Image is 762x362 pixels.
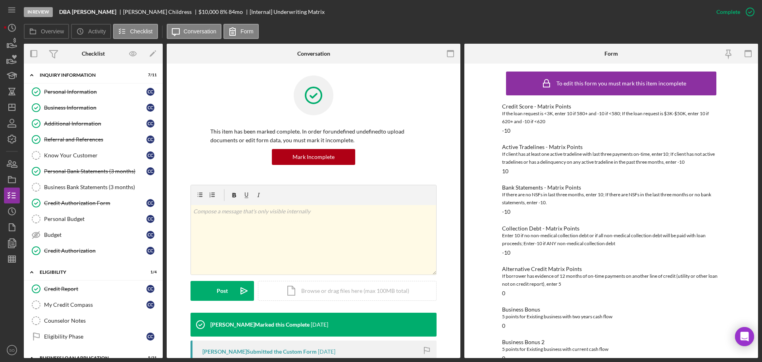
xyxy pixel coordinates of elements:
[28,132,159,147] a: Referral and ReferencesCC
[44,333,146,340] div: Eligibility Phase
[502,306,720,313] div: Business Bonus
[44,168,146,174] div: Personal Bank Statements (3 months)
[502,345,720,353] div: 5 points for Existing business with current cash flow
[604,50,618,57] div: Form
[44,105,146,111] div: Business Information
[44,248,146,254] div: Credit Authorization
[146,104,154,112] div: C C
[40,270,137,275] div: ELIGIBILITY
[130,28,153,35] label: Checklist
[502,250,510,256] div: -10
[502,225,720,232] div: Collection Debt - Matrix Points
[167,24,222,39] button: Conversation
[146,167,154,175] div: C C
[44,232,146,238] div: Budget
[44,216,146,222] div: Personal Budget
[190,281,254,301] button: Post
[297,50,330,57] div: Conversation
[44,120,146,127] div: Additional Information
[502,323,505,329] div: 0
[142,73,157,77] div: 7 / 11
[40,73,137,77] div: INQUIRY INFORMATION
[44,302,146,308] div: My Credit Compass
[146,285,154,293] div: C C
[28,84,159,100] a: Personal InformationCC
[502,209,510,215] div: -10
[28,195,159,211] a: Credit Authorization FormCC
[146,231,154,239] div: C C
[28,281,159,297] a: Credit ReportCC
[735,327,754,346] div: Open Intercom Messenger
[28,243,159,259] a: Credit AuthorizationCC
[59,9,116,15] b: DBA [PERSON_NAME]
[272,149,355,165] button: Mark Incomplete
[28,227,159,243] a: BudgetCC
[184,28,217,35] label: Conversation
[311,321,328,328] time: 2025-10-14 17:18
[210,127,417,145] p: This item has been marked complete. In order for undefined undefined to upload documents or edit ...
[502,144,720,150] div: Active Tradelines - Matrix Points
[82,50,105,57] div: Checklist
[502,103,720,110] div: Credit Score - Matrix Points
[146,333,154,341] div: C C
[44,184,158,190] div: Business Bank Statements (3 months)
[502,128,510,134] div: -10
[202,348,317,355] div: [PERSON_NAME] Submitted the Custom Form
[142,356,157,360] div: 5 / 31
[146,151,154,159] div: C C
[556,80,686,87] div: To edit this form you must mark this item incomplete
[502,266,720,272] div: Alternative Credit Matrix Points
[113,24,158,39] button: Checklist
[502,355,505,362] div: 0
[502,150,720,166] div: If client has at least one active tradeline with last three payments on-time, enter10; If client ...
[502,191,720,207] div: If there are no NSFs in last three months, enter 10; If there are NSFs in the last three months o...
[44,200,146,206] div: Credit Authorization Form
[716,4,740,20] div: Complete
[9,348,15,352] text: SO
[146,247,154,255] div: C C
[44,317,158,324] div: Counselor Notes
[502,110,720,126] div: If the loan request is <3K, enter 10 if 580+ and -10 if <580; If the loan request is $3K-$50K, en...
[146,215,154,223] div: C C
[318,348,335,355] time: 2025-10-14 17:18
[502,339,720,345] div: Business Bonus 2
[142,270,157,275] div: 1 / 4
[28,313,159,329] a: Counselor Notes
[28,163,159,179] a: Personal Bank Statements (3 months)CC
[44,89,146,95] div: Personal Information
[146,120,154,128] div: C C
[28,116,159,132] a: Additional InformationCC
[28,329,159,345] a: Eligibility PhaseCC
[71,24,111,39] button: Activity
[250,9,325,15] div: [Internal] Underwriting Matrix
[44,136,146,143] div: Referral and References
[229,9,243,15] div: 84 mo
[502,313,720,321] div: 5 points for Existing business with two years cash flow
[28,211,159,227] a: Personal BudgetCC
[146,301,154,309] div: C C
[28,179,159,195] a: Business Bank Statements (3 months)
[41,28,64,35] label: Overview
[502,290,505,296] div: 0
[198,8,219,15] span: $10,000
[220,9,227,15] div: 8 %
[502,232,720,248] div: Enter 10 if no non-medical collection debt or if all non-medical collection debt will be paid wit...
[502,184,720,191] div: Bank Statements - Matrix Points
[146,199,154,207] div: C C
[4,342,20,358] button: SO
[123,9,198,15] div: [PERSON_NAME] Childress
[502,168,508,174] div: 10
[292,149,335,165] div: Mark Incomplete
[88,28,106,35] label: Activity
[217,281,228,301] div: Post
[28,147,159,163] a: Know Your CustomerCC
[241,28,254,35] label: Form
[44,286,146,292] div: Credit Report
[24,7,53,17] div: In Review
[210,321,310,328] div: [PERSON_NAME] Marked this Complete
[708,4,758,20] button: Complete
[28,100,159,116] a: Business InformationCC
[28,297,159,313] a: My Credit CompassCC
[146,88,154,96] div: C C
[40,356,137,360] div: BUSINESS LOAN APPLICATION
